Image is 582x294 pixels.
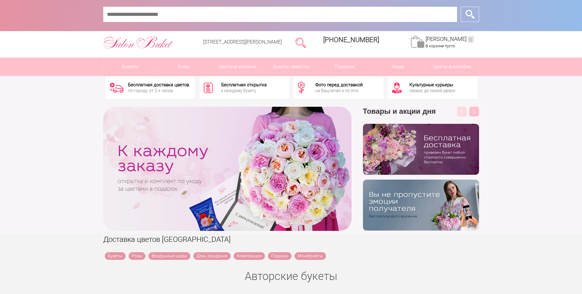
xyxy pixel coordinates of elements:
[128,83,189,87] div: Бесплатная доставка цветов
[105,252,126,260] a: Букеты
[193,252,231,260] a: День рождения
[221,83,267,87] div: Бесплатная открытка
[315,83,363,87] div: Фото перед доставкой
[409,88,455,93] div: сервис до самой двери
[104,58,157,76] a: Букеты
[268,252,291,260] a: Подарки
[129,252,145,260] a: Розы
[315,88,363,93] div: на Ваш email и по sms
[234,252,265,260] a: Композиции
[221,88,267,93] div: к каждому букету
[372,58,425,76] span: Кому
[264,58,318,76] a: Букеты невесты
[295,252,326,260] a: Монобукеты
[157,58,210,76] a: Розы
[203,39,282,45] a: [STREET_ADDRESS][PERSON_NAME]
[103,34,173,50] img: Цветы Нижний Новгород
[468,36,474,43] ins: 0
[469,107,479,117] button: Next
[211,58,264,76] a: Цветы в корзине
[409,83,455,87] div: Культурные курьеры
[425,58,479,76] a: Цветы в коробке
[320,34,383,51] a: [PHONE_NUMBER]
[103,234,479,245] h1: Доставка цветов [GEOGRAPHIC_DATA]
[318,58,372,76] a: Подарки
[363,180,479,231] img: v9wy31nijnvkfycrkduev4dhgt9psb7e.png.webp
[128,88,189,93] div: по городу, от 2-х часов
[323,36,379,44] span: [PHONE_NUMBER]
[363,124,479,175] img: hpaj04joss48rwypv6hbykmvk1dj7zyr.png.webp
[245,270,337,283] a: Авторские букеты
[426,36,474,43] a: [PERSON_NAME]
[363,107,479,124] h3: Товары и акции дня
[426,44,455,48] span: В корзине пусто
[148,252,190,260] a: Воздушные шары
